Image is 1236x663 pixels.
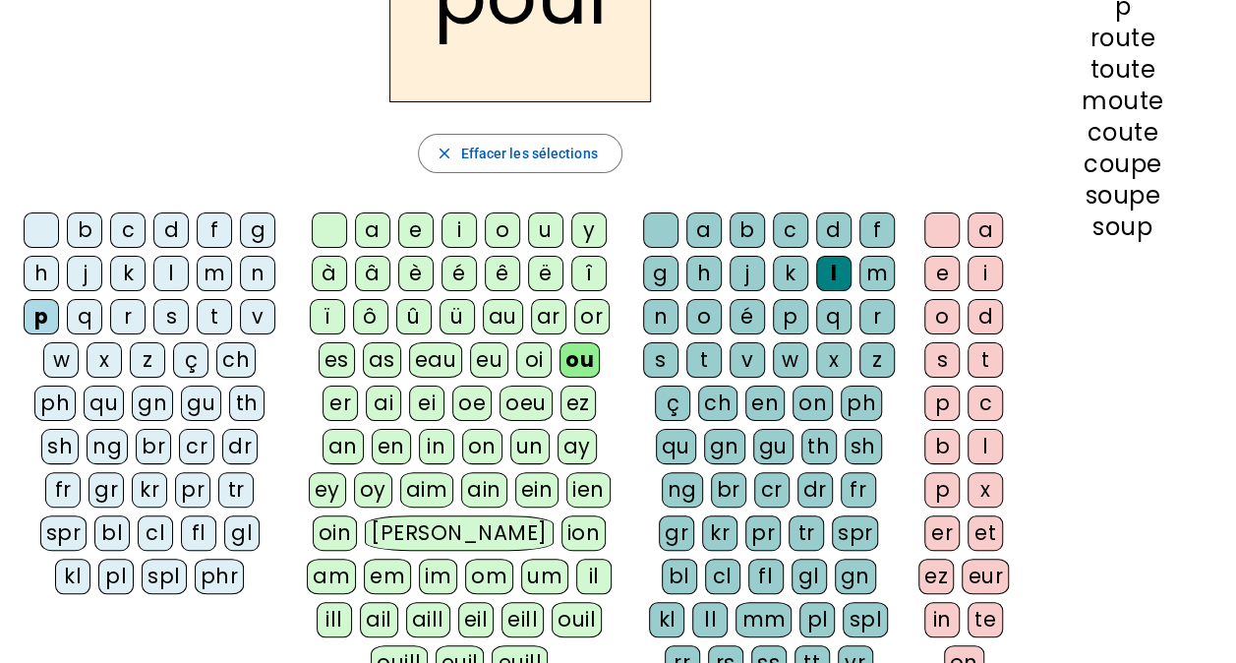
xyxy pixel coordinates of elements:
div: n [240,256,275,291]
div: gu [181,386,221,421]
div: m [197,256,232,291]
div: qu [656,429,696,464]
div: dr [222,429,258,464]
div: oin [313,515,358,551]
div: im [419,559,457,594]
div: p [24,299,59,334]
div: j [67,256,102,291]
div: th [229,386,265,421]
div: au [483,299,523,334]
div: fl [748,559,784,594]
div: g [643,256,678,291]
div: o [686,299,722,334]
div: h [686,256,722,291]
div: fr [45,472,81,508]
div: ouil [552,602,602,637]
div: l [153,256,189,291]
div: b [67,212,102,248]
div: gl [792,559,827,594]
div: d [816,212,852,248]
div: gn [835,559,876,594]
div: n [643,299,678,334]
div: l [968,429,1003,464]
div: r [110,299,146,334]
div: i [441,212,477,248]
div: oi [516,342,552,378]
div: ez [918,559,954,594]
div: t [686,342,722,378]
div: gr [88,472,124,508]
div: e [924,256,960,291]
div: ai [366,386,401,421]
div: mm [736,602,792,637]
div: soup [1040,215,1205,239]
div: as [363,342,401,378]
div: c [773,212,808,248]
div: ez [560,386,596,421]
div: br [711,472,746,508]
div: eur [962,559,1009,594]
div: r [859,299,895,334]
div: x [968,472,1003,508]
div: ein [515,472,559,508]
div: em [364,559,411,594]
div: z [859,342,895,378]
div: in [924,602,960,637]
div: es [319,342,355,378]
div: bl [94,515,130,551]
div: ay [558,429,597,464]
div: aim [400,472,454,508]
div: un [510,429,550,464]
div: ar [531,299,566,334]
div: ain [461,472,507,508]
div: d [153,212,189,248]
div: p [924,472,960,508]
div: ei [409,386,444,421]
div: o [924,299,960,334]
div: [PERSON_NAME] [365,515,553,551]
div: t [968,342,1003,378]
div: b [924,429,960,464]
div: v [240,299,275,334]
div: kl [55,559,90,594]
div: spr [40,515,88,551]
div: ô [353,299,388,334]
div: s [153,299,189,334]
div: kr [132,472,167,508]
div: tr [789,515,824,551]
div: ey [309,472,346,508]
div: ail [360,602,398,637]
div: gn [132,386,173,421]
div: ll [692,602,728,637]
div: ë [528,256,563,291]
div: gn [704,429,745,464]
div: fr [841,472,876,508]
div: a [355,212,390,248]
div: f [197,212,232,248]
div: bl [662,559,697,594]
div: o [485,212,520,248]
div: br [136,429,171,464]
div: an [323,429,364,464]
div: om [465,559,513,594]
div: cr [179,429,214,464]
button: Effacer les sélections [418,134,621,173]
div: on [793,386,833,421]
div: û [396,299,432,334]
div: s [924,342,960,378]
div: a [686,212,722,248]
div: d [968,299,1003,334]
div: a [968,212,1003,248]
div: j [730,256,765,291]
div: eau [409,342,463,378]
div: ng [87,429,128,464]
div: ng [662,472,703,508]
div: c [968,386,1003,421]
div: eu [470,342,508,378]
div: en [745,386,785,421]
div: gr [659,515,694,551]
div: x [816,342,852,378]
div: pl [799,602,835,637]
div: sh [41,429,79,464]
div: ou [559,342,600,378]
